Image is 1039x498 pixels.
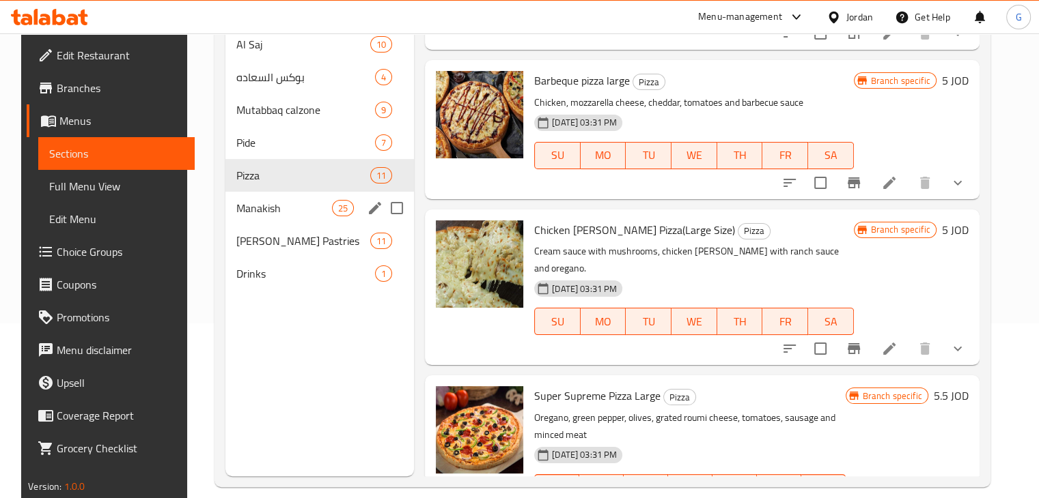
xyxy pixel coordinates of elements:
span: بوكس السعاده [236,69,375,85]
button: SU [534,308,581,335]
div: Pizza11 [225,159,414,192]
button: edit [365,198,385,218]
button: Branch-specific-item [837,166,870,199]
div: items [370,233,392,249]
button: SA [808,142,854,169]
span: 1 [376,267,391,280]
button: WE [671,308,717,335]
div: بوكس السعاده4 [225,61,414,93]
span: SU [540,145,575,165]
span: Branch specific [865,223,936,236]
button: sort-choices [773,166,806,199]
span: Drinks [236,265,375,282]
span: Select to update [806,169,835,197]
p: Oregano, green pepper, olives, grated roumi cheese, tomatoes, sausage and minced meat [534,409,845,443]
button: MO [581,308,626,335]
span: MO [586,312,621,332]
span: Al Saj [236,36,370,53]
div: Shamia Pastries [236,233,370,249]
svg: Show Choices [950,175,966,191]
span: Pizza [664,390,695,405]
span: Coupons [57,276,184,293]
span: Branch specific [857,390,928,402]
div: items [370,36,392,53]
span: Edit Menu [49,211,184,227]
span: Sections [49,145,184,162]
button: delete [909,332,941,365]
span: WE [677,312,712,332]
div: Pizza [663,389,696,405]
span: 4 [376,71,391,84]
span: Super Supreme Pizza Large [534,385,661,406]
span: Select to update [806,334,835,363]
svg: Show Choices [950,340,966,357]
span: FR [768,312,803,332]
h6: 5 JOD [942,71,969,90]
span: Choice Groups [57,244,184,260]
button: SA [808,308,854,335]
a: Coupons [27,268,195,301]
span: FR [768,145,803,165]
span: Edit Restaurant [57,47,184,63]
div: Pide7 [225,126,414,159]
button: TU [626,308,671,335]
a: Branches [27,72,195,104]
a: Edit Restaurant [27,39,195,72]
div: Menu-management [698,9,782,25]
button: TH [717,142,763,169]
span: Pide [236,134,375,151]
span: Grocery Checklist [57,440,184,456]
h6: 5 JOD [942,220,969,239]
div: items [375,265,392,282]
div: items [375,69,392,85]
span: Coverage Report [57,407,184,424]
span: TH [723,312,758,332]
span: [PERSON_NAME] Pastries [236,233,370,249]
div: items [375,134,392,151]
p: Cream sauce with mushrooms, chicken [PERSON_NAME] with ranch sauce and oregano. [534,243,853,277]
a: Upsell [27,366,195,399]
span: SU [540,312,575,332]
img: Barbeque pizza large [436,71,523,158]
span: Manakish [236,200,332,216]
nav: Menu sections [225,23,414,295]
span: Version: [28,478,61,495]
a: Promotions [27,301,195,334]
a: Menus [27,104,195,137]
span: [DATE] 03:31 PM [546,116,622,129]
span: Upsell [57,375,184,391]
button: MO [581,142,626,169]
span: SA [814,312,848,332]
a: Menu disclaimer [27,334,195,366]
div: Al Saj10 [225,28,414,61]
button: WE [671,142,717,169]
button: FR [762,308,808,335]
button: show more [941,166,974,199]
span: 11 [371,235,391,248]
a: Sections [38,137,195,170]
div: Pizza [633,74,665,90]
button: TH [717,308,763,335]
a: Full Menu View [38,170,195,203]
span: Promotions [57,309,184,325]
a: Edit Menu [38,203,195,235]
a: Coverage Report [27,399,195,432]
img: Super Supreme Pizza Large [436,386,523,473]
span: MO [586,145,621,165]
span: Pizza [236,167,370,184]
span: Menu disclaimer [57,342,184,358]
span: Chicken [PERSON_NAME] Pizza(Large Size) [534,220,735,240]
span: Branches [57,80,184,96]
span: Barbeque pizza large [534,70,630,91]
a: Grocery Checklist [27,432,195,465]
span: Pizza [633,74,665,90]
a: Choice Groups [27,235,195,268]
span: 7 [376,136,391,149]
span: 10 [371,38,391,51]
span: 11 [371,169,391,182]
